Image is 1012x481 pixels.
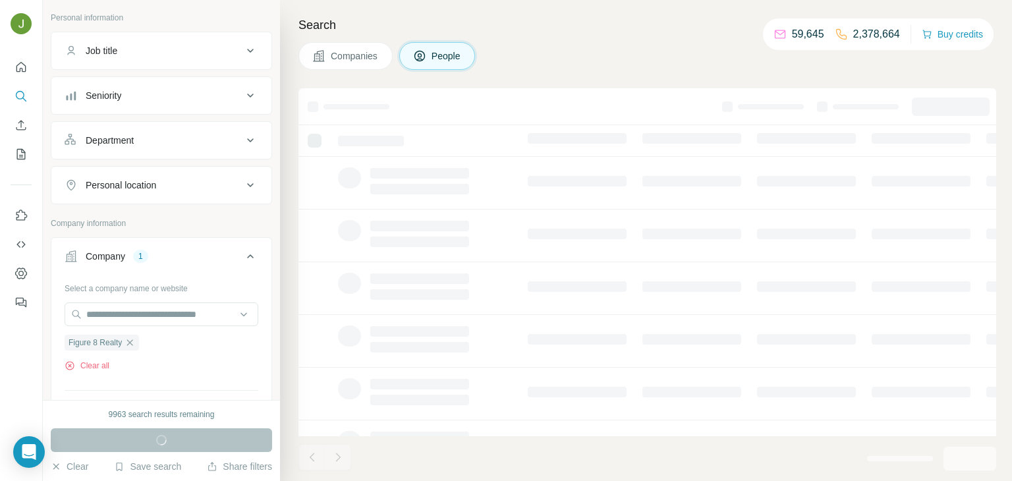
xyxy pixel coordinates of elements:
button: Clear [51,460,88,473]
button: Search [11,84,32,108]
button: Clear all [65,360,109,372]
button: Job title [51,35,271,67]
button: Enrich CSV [11,113,32,137]
div: Seniority [86,89,121,102]
span: Companies [331,49,379,63]
button: My lists [11,142,32,166]
button: Quick start [11,55,32,79]
div: Job title [86,44,117,57]
div: Company [86,250,125,263]
button: Department [51,125,271,156]
button: Buy credits [922,25,983,43]
button: Use Surfe on LinkedIn [11,204,32,227]
span: Figure 8 Realty [69,337,122,349]
div: Select a company name or website [65,277,258,295]
div: 1 [133,250,148,262]
p: Personal information [51,12,272,24]
h4: Search [298,16,996,34]
span: People [432,49,462,63]
button: Personal location [51,169,271,201]
button: Dashboard [11,262,32,285]
p: Company information [51,217,272,229]
button: Feedback [11,291,32,314]
button: Save search [114,460,181,473]
img: Avatar [11,13,32,34]
button: Use Surfe API [11,233,32,256]
button: Seniority [51,80,271,111]
div: Open Intercom Messenger [13,436,45,468]
div: Department [86,134,134,147]
p: 59,645 [792,26,824,42]
button: Company1 [51,240,271,277]
p: 2,378,664 [853,26,900,42]
button: Share filters [207,460,272,473]
div: Personal location [86,179,156,192]
div: 9963 search results remaining [109,409,215,420]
